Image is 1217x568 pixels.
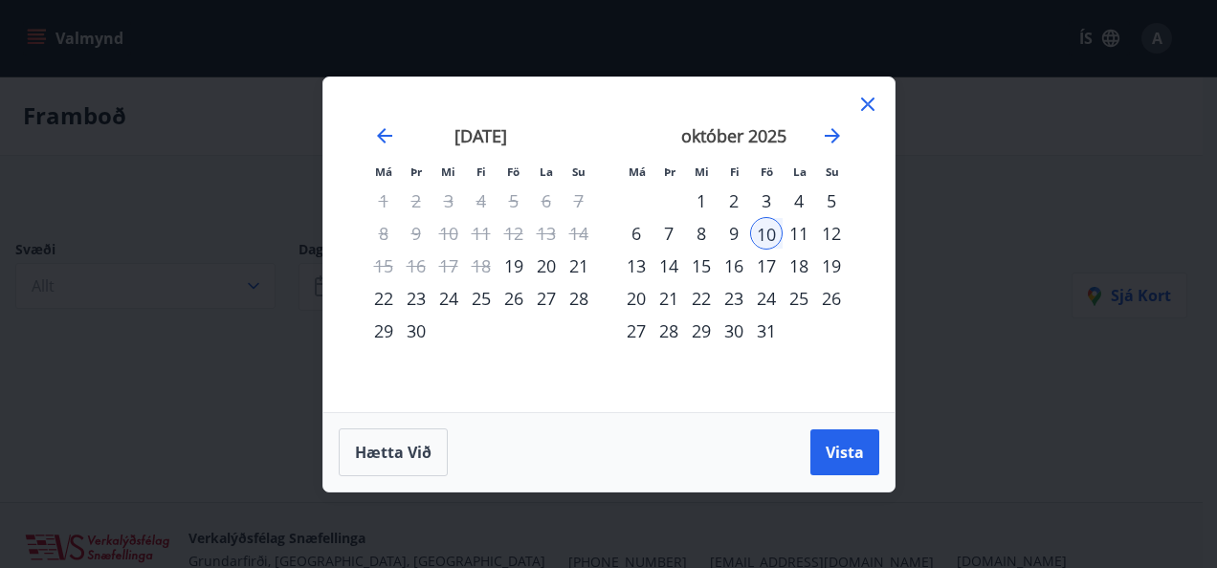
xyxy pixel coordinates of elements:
small: Mi [695,164,709,179]
div: 12 [815,217,848,250]
div: 13 [620,250,653,282]
div: 22 [685,282,718,315]
small: Su [572,164,586,179]
td: Not available. laugardagur, 13. september 2025 [530,217,563,250]
div: 30 [718,315,750,347]
small: Mi [441,164,455,179]
td: Not available. miðvikudagur, 10. september 2025 [432,217,465,250]
td: Not available. mánudagur, 1. september 2025 [367,185,400,217]
div: 26 [815,282,848,315]
strong: október 2025 [681,124,786,147]
small: Má [629,164,646,179]
td: Choose miðvikudagur, 1. október 2025 as your check-out date. It’s available. [685,185,718,217]
td: Choose mánudagur, 20. október 2025 as your check-out date. It’s available. [620,282,653,315]
div: 15 [685,250,718,282]
td: Choose sunnudagur, 12. október 2025 as your check-out date. It’s available. [815,217,848,250]
div: 5 [815,185,848,217]
td: Choose föstudagur, 31. október 2025 as your check-out date. It’s available. [750,315,783,347]
div: 28 [563,282,595,315]
button: Hætta við [339,428,448,476]
td: Choose þriðjudagur, 21. október 2025 as your check-out date. It’s available. [653,282,685,315]
td: Not available. mánudagur, 15. september 2025 [367,250,400,282]
div: 19 [815,250,848,282]
td: Choose miðvikudagur, 24. september 2025 as your check-out date. It’s available. [432,282,465,315]
div: 20 [620,282,653,315]
td: Choose föstudagur, 3. október 2025 as your check-out date. It’s available. [750,185,783,217]
td: Choose sunnudagur, 26. október 2025 as your check-out date. It’s available. [815,282,848,315]
div: 23 [718,282,750,315]
div: 11 [783,217,815,250]
div: Move backward to switch to the previous month. [373,124,396,147]
div: 1 [685,185,718,217]
div: 21 [563,250,595,282]
td: Not available. þriðjudagur, 16. september 2025 [400,250,432,282]
td: Choose fimmtudagur, 16. október 2025 as your check-out date. It’s available. [718,250,750,282]
td: Choose miðvikudagur, 15. október 2025 as your check-out date. It’s available. [685,250,718,282]
div: 25 [465,282,498,315]
div: 21 [653,282,685,315]
div: 31 [750,315,783,347]
small: La [793,164,807,179]
div: 30 [400,315,432,347]
small: Fi [730,164,740,179]
div: 7 [653,217,685,250]
td: Not available. fimmtudagur, 18. september 2025 [465,250,498,282]
td: Not available. sunnudagur, 14. september 2025 [563,217,595,250]
td: Choose laugardagur, 4. október 2025 as your check-out date. It’s available. [783,185,815,217]
div: 9 [718,217,750,250]
td: Choose sunnudagur, 19. október 2025 as your check-out date. It’s available. [815,250,848,282]
div: 24 [432,282,465,315]
div: 4 [783,185,815,217]
td: Choose fimmtudagur, 23. október 2025 as your check-out date. It’s available. [718,282,750,315]
div: 29 [685,315,718,347]
div: 17 [750,250,783,282]
div: 23 [400,282,432,315]
div: 14 [653,250,685,282]
td: Choose sunnudagur, 5. október 2025 as your check-out date. It’s available. [815,185,848,217]
td: Choose miðvikudagur, 8. október 2025 as your check-out date. It’s available. [685,217,718,250]
td: Choose þriðjudagur, 7. október 2025 as your check-out date. It’s available. [653,217,685,250]
div: 26 [498,282,530,315]
div: 10 [750,217,783,250]
div: 3 [750,185,783,217]
td: Choose fimmtudagur, 2. október 2025 as your check-out date. It’s available. [718,185,750,217]
td: Not available. föstudagur, 5. september 2025 [498,185,530,217]
button: Vista [810,429,879,475]
td: Not available. þriðjudagur, 9. september 2025 [400,217,432,250]
div: 20 [530,250,563,282]
td: Selected as start date. föstudagur, 10. október 2025 [750,217,783,250]
div: 25 [783,282,815,315]
div: 18 [783,250,815,282]
td: Choose mánudagur, 29. september 2025 as your check-out date. It’s available. [367,315,400,347]
small: Þr [664,164,675,179]
td: Choose mánudagur, 22. september 2025 as your check-out date. It’s available. [367,282,400,315]
strong: [DATE] [454,124,507,147]
small: Su [826,164,839,179]
td: Not available. laugardagur, 6. september 2025 [530,185,563,217]
td: Not available. miðvikudagur, 17. september 2025 [432,250,465,282]
td: Choose fimmtudagur, 30. október 2025 as your check-out date. It’s available. [718,315,750,347]
td: Not available. miðvikudagur, 3. september 2025 [432,185,465,217]
div: 29 [367,315,400,347]
td: Not available. þriðjudagur, 2. september 2025 [400,185,432,217]
div: 22 [367,282,400,315]
span: Vista [826,442,864,463]
td: Choose föstudagur, 19. september 2025 as your check-out date. It’s available. [498,250,530,282]
td: Choose þriðjudagur, 28. október 2025 as your check-out date. It’s available. [653,315,685,347]
td: Choose laugardagur, 27. september 2025 as your check-out date. It’s available. [530,282,563,315]
td: Choose miðvikudagur, 22. október 2025 as your check-out date. It’s available. [685,282,718,315]
td: Not available. föstudagur, 12. september 2025 [498,217,530,250]
td: Choose föstudagur, 24. október 2025 as your check-out date. It’s available. [750,282,783,315]
div: Move forward to switch to the next month. [821,124,844,147]
td: Choose sunnudagur, 28. september 2025 as your check-out date. It’s available. [563,282,595,315]
small: Fö [761,164,773,179]
td: Not available. mánudagur, 8. september 2025 [367,217,400,250]
td: Choose sunnudagur, 21. september 2025 as your check-out date. It’s available. [563,250,595,282]
td: Choose þriðjudagur, 14. október 2025 as your check-out date. It’s available. [653,250,685,282]
div: 16 [718,250,750,282]
td: Choose þriðjudagur, 23. september 2025 as your check-out date. It’s available. [400,282,432,315]
div: 27 [530,282,563,315]
small: Fi [476,164,486,179]
td: Choose laugardagur, 25. október 2025 as your check-out date. It’s available. [783,282,815,315]
small: La [540,164,553,179]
